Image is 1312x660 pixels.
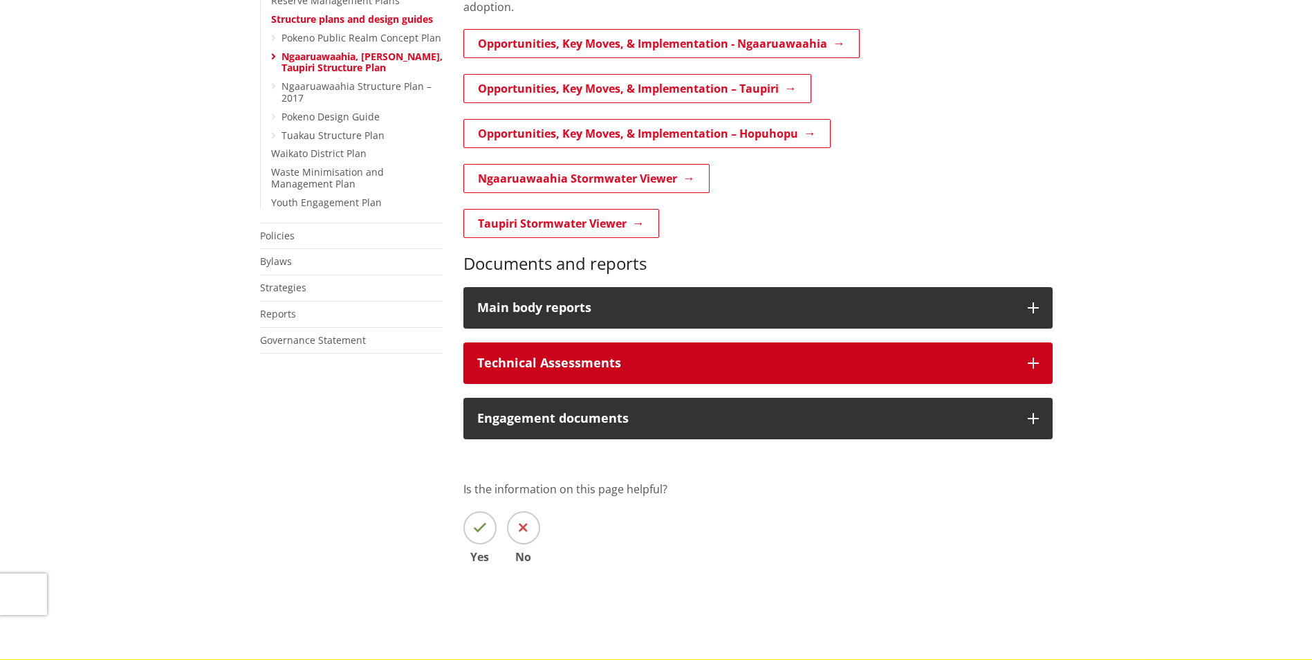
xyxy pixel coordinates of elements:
div: Main body reports [477,301,1014,315]
a: Opportunities, Key Moves, & Implementation - Ngaaruawaahia [463,29,860,58]
a: Policies [260,229,295,242]
iframe: Messenger Launcher [1248,602,1298,652]
a: Reports [260,307,296,320]
p: Is the information on this page helpful? [463,481,1053,497]
a: Waikato District Plan [271,147,367,160]
a: Bylaws [260,255,292,268]
a: Tuakau Structure Plan [281,129,385,142]
a: Youth Engagement Plan [271,196,382,209]
a: Ngaaruawaahia Stormwater Viewer [463,164,710,193]
button: Engagement documents [463,398,1053,439]
button: Technical Assessments [463,342,1053,384]
a: Structure plans and design guides [271,12,433,26]
div: Engagement documents [477,412,1014,425]
a: Taupiri Stormwater Viewer [463,209,659,238]
a: Waste Minimisation and Management Plan [271,165,384,190]
a: Opportunities, Key Moves, & Implementation – Hopuhopu [463,119,831,148]
span: Yes [463,551,497,562]
a: Strategies [260,281,306,294]
a: Pokeno Public Realm Concept Plan [281,31,441,44]
a: Ngaaruawaahia Structure Plan – 2017 [281,80,432,104]
button: Main body reports [463,287,1053,329]
a: Governance Statement [260,333,366,347]
p: Technical Assessments [477,356,1014,370]
span: No [507,551,540,562]
h3: Documents and reports [463,254,1053,274]
a: Ngaaruawaahia, [PERSON_NAME], Taupiri Structure Plan [281,50,443,75]
a: Opportunities, Key Moves, & Implementation – Taupiri [463,74,811,103]
a: Pokeno Design Guide [281,110,380,123]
